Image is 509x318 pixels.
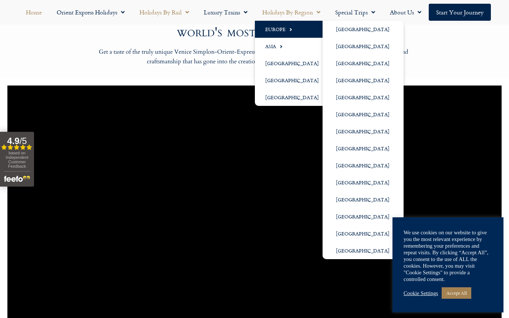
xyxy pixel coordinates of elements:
nav: Menu [4,4,505,21]
a: Start your Journey [429,4,491,21]
a: Cookie Settings [404,290,438,297]
a: [GEOGRAPHIC_DATA] [323,208,404,225]
a: [GEOGRAPHIC_DATA] [255,89,333,106]
a: [GEOGRAPHIC_DATA] [323,174,404,191]
a: [GEOGRAPHIC_DATA] [323,123,404,140]
a: [GEOGRAPHIC_DATA] [323,140,404,157]
a: [GEOGRAPHIC_DATA] [255,72,333,89]
a: Holidays by Region [255,4,328,21]
a: Special Trips [328,4,382,21]
p: Get a taste of the truly unique Venice Simplon-Orient-Express in this video, which shares some of... [90,47,417,66]
a: [GEOGRAPHIC_DATA] [323,157,404,174]
a: [GEOGRAPHIC_DATA] [323,72,404,89]
div: We use cookies on our website to give you the most relevant experience by remembering your prefer... [404,229,492,282]
a: Luxury Trains [196,4,255,21]
a: Home [18,4,49,21]
a: Accept All [442,287,471,299]
a: [GEOGRAPHIC_DATA] [323,191,404,208]
ul: Europe [323,21,404,259]
a: [GEOGRAPHIC_DATA] [323,225,404,242]
a: Holidays by Rail [132,4,196,21]
a: Asia [255,38,333,55]
h2: Discover the luxury of the Venice Simplon Orient Express, the world's most iconic train [51,9,458,40]
a: About Us [382,4,429,21]
a: [GEOGRAPHIC_DATA] [323,38,404,55]
a: [GEOGRAPHIC_DATA] [323,89,404,106]
a: Europe [255,21,333,38]
a: Orient Express Holidays [49,4,132,21]
a: [GEOGRAPHIC_DATA] [323,106,404,123]
a: [GEOGRAPHIC_DATA] [323,55,404,72]
a: [GEOGRAPHIC_DATA] [323,21,404,38]
a: [GEOGRAPHIC_DATA] [255,55,333,72]
a: [GEOGRAPHIC_DATA] [323,242,404,259]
